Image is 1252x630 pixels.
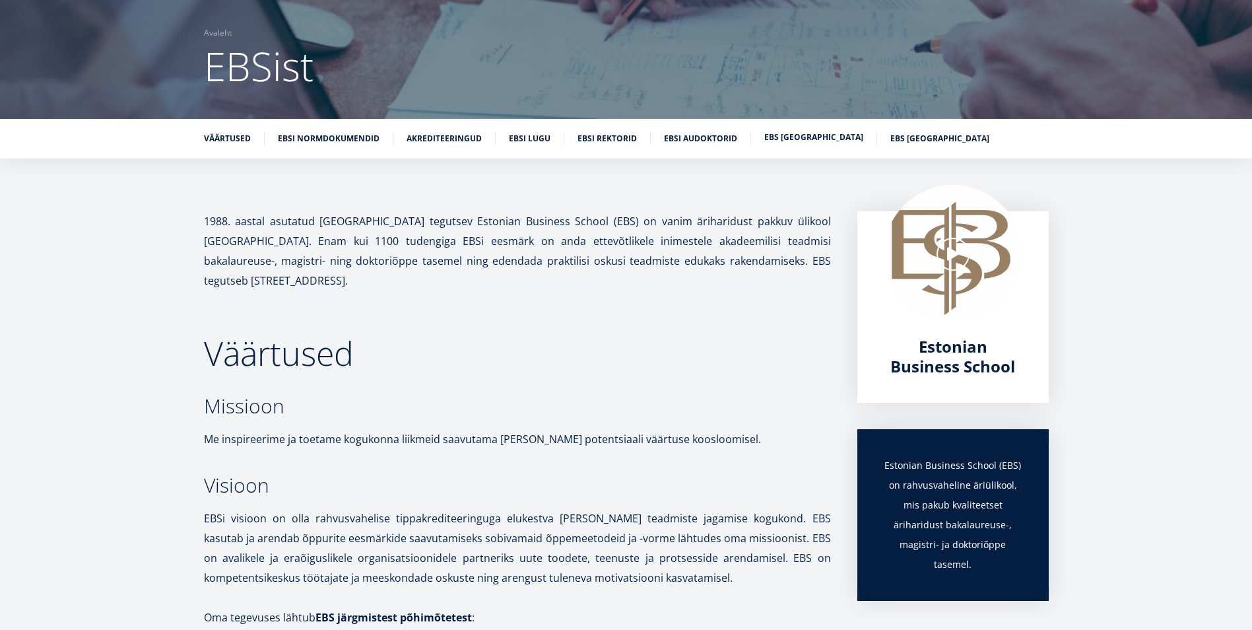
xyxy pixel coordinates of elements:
h2: Väärtused [204,337,831,370]
p: EBSi visioon on olla rahvusvahelise tippakrediteeringuga elukestva [PERSON_NAME] teadmiste jagami... [204,508,831,588]
h3: Visioon [204,475,831,495]
p: 1988. aastal asutatud [GEOGRAPHIC_DATA] tegutsev Estonian Business School (EBS) on vanim äriharid... [204,211,831,291]
p: Estonian Business School (EBS) on rahvusvaheline äriülikool, mis pakub kvaliteetset äriharidust b... [884,456,1022,575]
h3: Missioon [204,396,831,416]
a: EBSi rektorid [577,132,637,145]
a: Akrediteeringud [407,132,482,145]
span: Estonian Business School [890,335,1015,377]
a: Estonian Business School [884,337,1022,376]
a: Väärtused [204,132,251,145]
p: Oma tegevuses lähtub : [204,608,831,627]
a: EBSi audoktorid [664,132,737,145]
p: Me inspireerime ja toetame kogukonna liikmeid saavutama [PERSON_NAME] potentsiaali väärtuse koosl... [204,429,831,449]
a: EBSi lugu [509,132,550,145]
a: EBSi normdokumendid [278,132,379,145]
a: EBS [GEOGRAPHIC_DATA] [890,132,989,145]
span: EBSist [204,39,313,93]
a: EBS [GEOGRAPHIC_DATA] [764,131,863,144]
a: Avaleht [204,26,232,40]
strong: EBS järgmistest põhimõtetest [315,610,472,625]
